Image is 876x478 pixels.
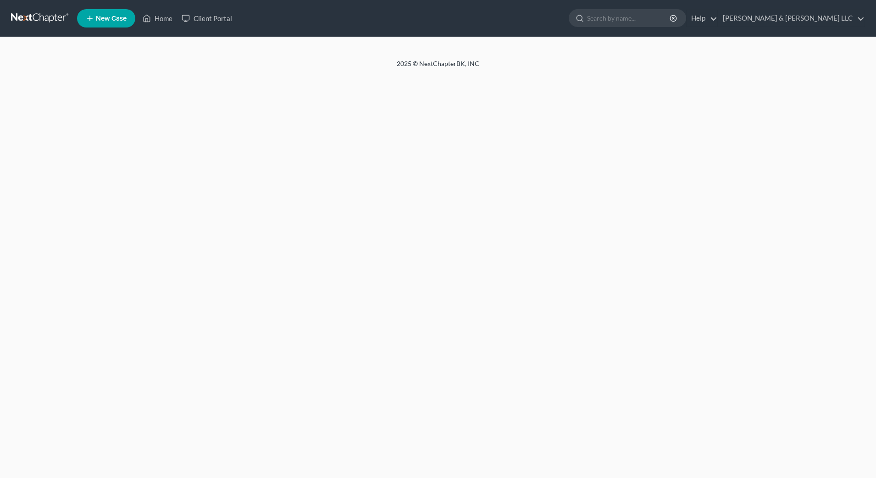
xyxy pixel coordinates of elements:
div: 2025 © NextChapterBK, INC [177,59,699,76]
input: Search by name... [587,10,671,27]
a: [PERSON_NAME] & [PERSON_NAME] LLC [718,10,865,27]
a: Help [687,10,717,27]
a: Home [138,10,177,27]
a: Client Portal [177,10,237,27]
span: New Case [96,15,127,22]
